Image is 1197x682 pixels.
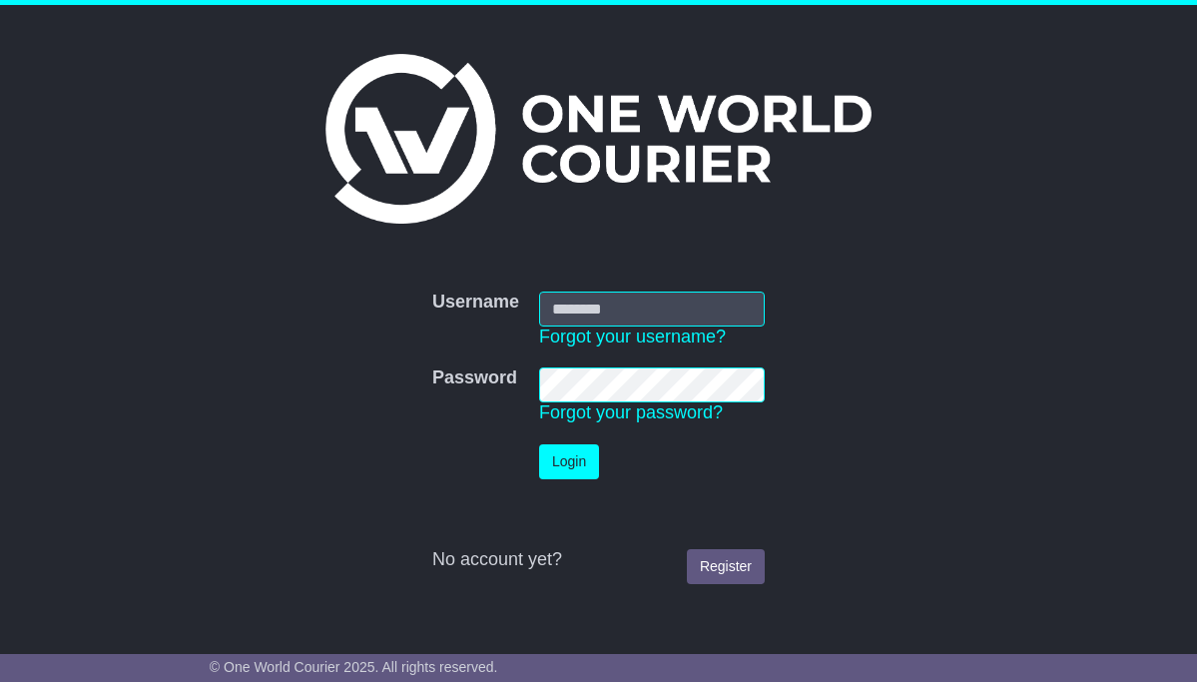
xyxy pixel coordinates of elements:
[325,54,871,224] img: One World
[539,402,723,422] a: Forgot your password?
[432,292,519,314] label: Username
[432,549,765,571] div: No account yet?
[687,549,765,584] a: Register
[210,659,498,675] span: © One World Courier 2025. All rights reserved.
[539,444,599,479] button: Login
[539,327,726,346] a: Forgot your username?
[432,367,517,389] label: Password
